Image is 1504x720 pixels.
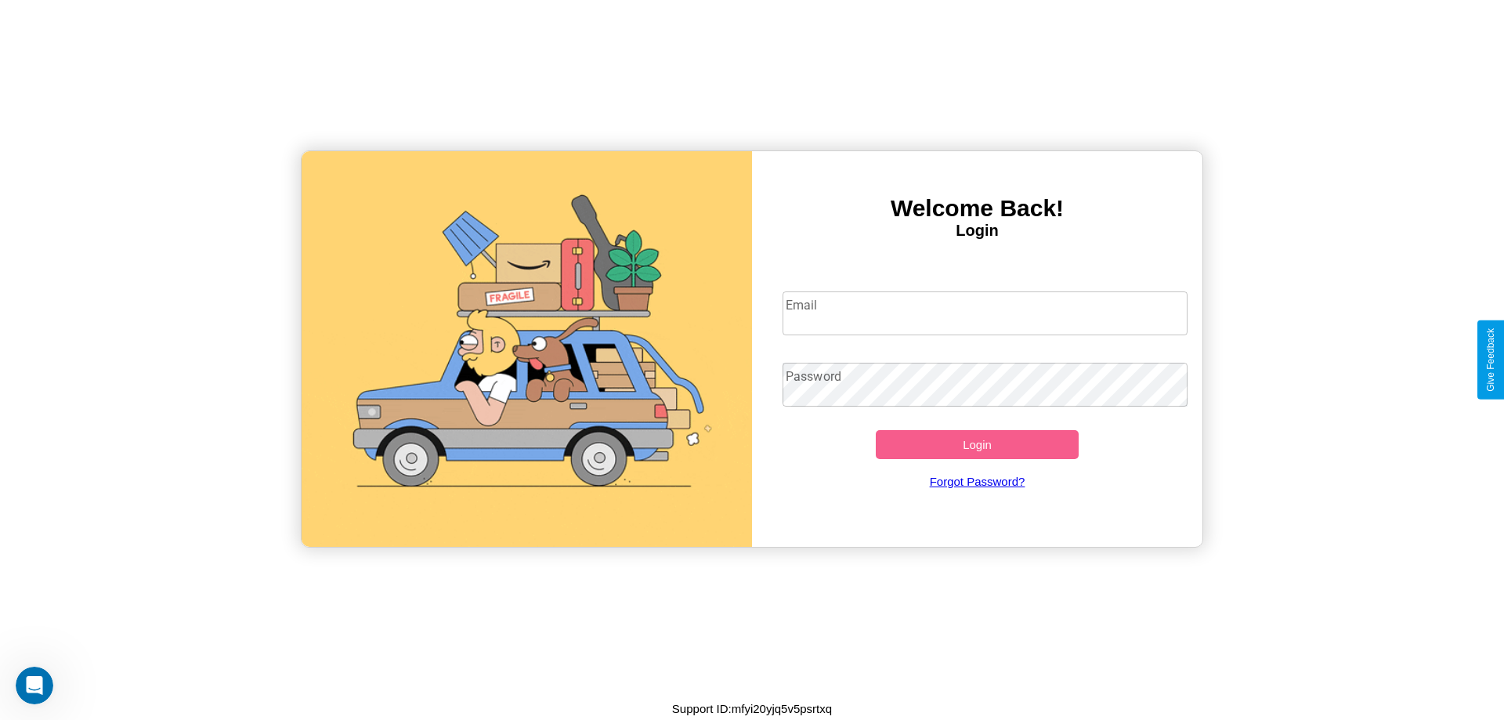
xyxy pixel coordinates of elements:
[775,459,1180,504] a: Forgot Password?
[752,195,1202,222] h3: Welcome Back!
[1485,328,1496,392] div: Give Feedback
[752,222,1202,240] h4: Login
[16,667,53,704] iframe: Intercom live chat
[302,151,752,547] img: gif
[876,430,1079,459] button: Login
[672,698,832,719] p: Support ID: mfyi20yjq5v5psrtxq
